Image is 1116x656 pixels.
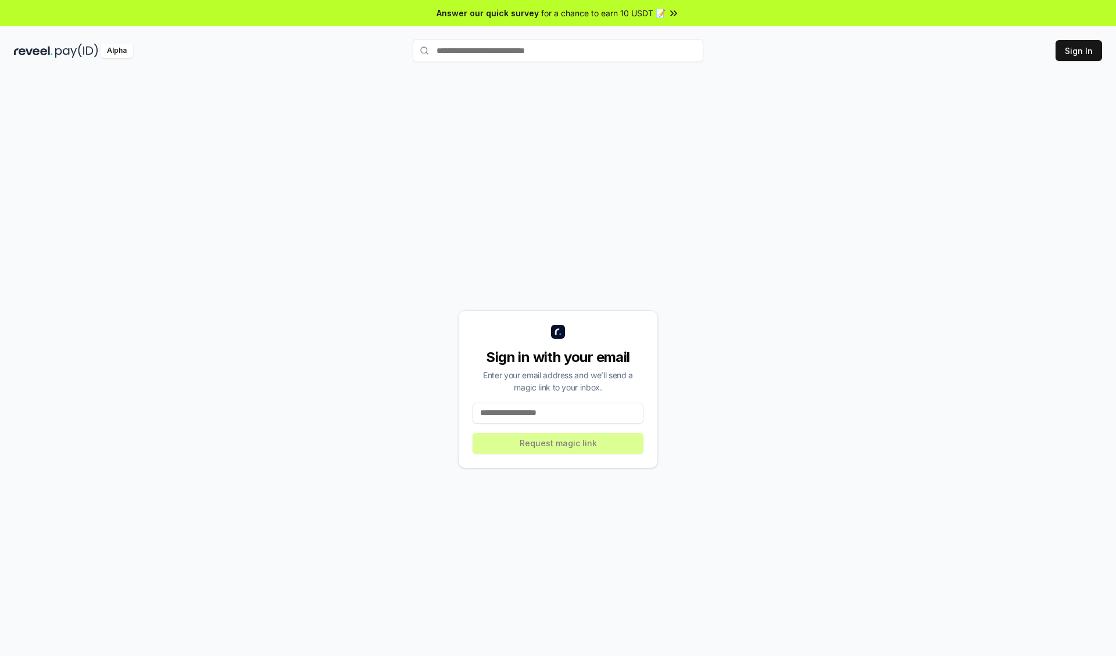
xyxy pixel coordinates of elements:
span: Answer our quick survey [437,7,539,19]
span: for a chance to earn 10 USDT 📝 [541,7,666,19]
img: pay_id [55,44,98,58]
div: Alpha [101,44,133,58]
button: Sign In [1056,40,1102,61]
img: reveel_dark [14,44,53,58]
img: logo_small [551,325,565,339]
div: Sign in with your email [473,348,643,367]
div: Enter your email address and we’ll send a magic link to your inbox. [473,369,643,393]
